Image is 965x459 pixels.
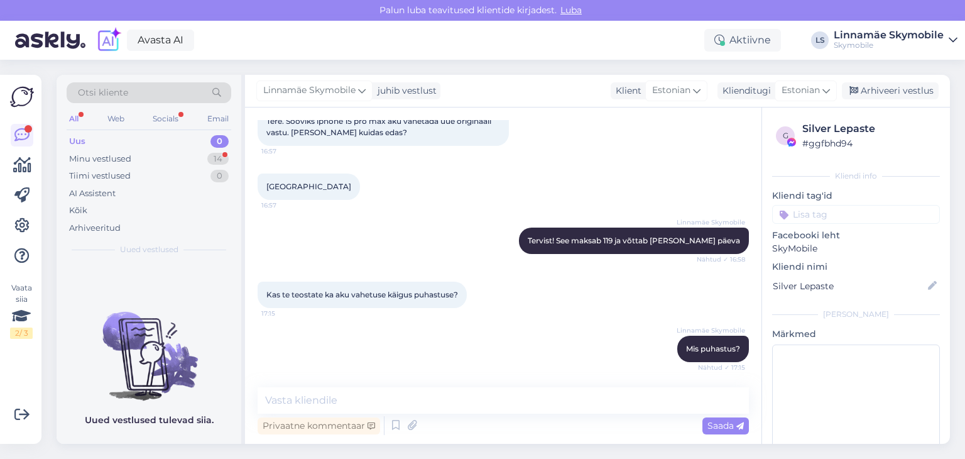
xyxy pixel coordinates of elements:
[772,328,940,341] p: Märkmed
[811,31,829,49] div: LS
[258,418,380,434] div: Privaatne kommentaar
[686,344,740,353] span: Mis puhastus?
[783,131,788,140] span: g
[69,153,131,165] div: Minu vestlused
[698,363,745,372] span: Nähtud ✓ 17:15
[10,328,33,339] div: 2 / 3
[205,111,231,127] div: Email
[69,222,121,235] div: Arhiveeritud
[772,242,940,255] p: SkyMobile
[772,260,940,274] p: Kliendi nimi
[261,147,308,156] span: 16:57
[69,135,85,148] div: Uus
[802,121,936,136] div: Silver Lepaste
[652,84,690,97] span: Estonian
[834,40,944,50] div: Skymobile
[207,153,229,165] div: 14
[85,414,214,427] p: Uued vestlused tulevad siia.
[69,204,87,217] div: Kõik
[95,27,122,53] img: explore-ai
[150,111,181,127] div: Socials
[67,111,81,127] div: All
[842,82,939,99] div: Arhiveeri vestlus
[834,30,957,50] a: Linnamäe SkymobileSkymobile
[57,289,241,402] img: No chats
[528,236,740,245] span: Tervist! See maksab 119 ja võttab [PERSON_NAME] päeva
[772,205,940,224] input: Lisa tag
[266,290,458,299] span: Kas te teostate ka aku vahetuse käigus puhastuse?
[802,136,936,150] div: # ggfbhd94
[69,170,131,182] div: Tiimi vestlused
[127,30,194,51] a: Avasta AI
[105,111,127,127] div: Web
[263,84,356,97] span: Linnamäe Skymobile
[717,84,771,97] div: Klienditugi
[210,135,229,148] div: 0
[773,279,925,293] input: Lisa nimi
[10,282,33,339] div: Vaata siia
[677,326,745,335] span: Linnamäe Skymobile
[120,244,178,255] span: Uued vestlused
[772,309,940,320] div: [PERSON_NAME]
[697,255,745,264] span: Nähtud ✓ 16:58
[677,218,745,227] span: Linnamäe Skymobile
[707,420,744,431] span: Saada
[611,84,641,97] div: Klient
[772,170,940,182] div: Kliendi info
[78,86,128,99] span: Otsi kliente
[261,309,308,318] span: 17:15
[210,170,229,182] div: 0
[557,4,586,16] span: Luba
[772,229,940,242] p: Facebooki leht
[772,189,940,202] p: Kliendi tag'id
[261,201,308,210] span: 16:57
[69,187,116,200] div: AI Assistent
[834,30,944,40] div: Linnamäe Skymobile
[704,29,781,52] div: Aktiivne
[266,182,351,191] span: [GEOGRAPHIC_DATA]
[373,84,437,97] div: juhib vestlust
[782,84,820,97] span: Estonian
[10,85,34,109] img: Askly Logo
